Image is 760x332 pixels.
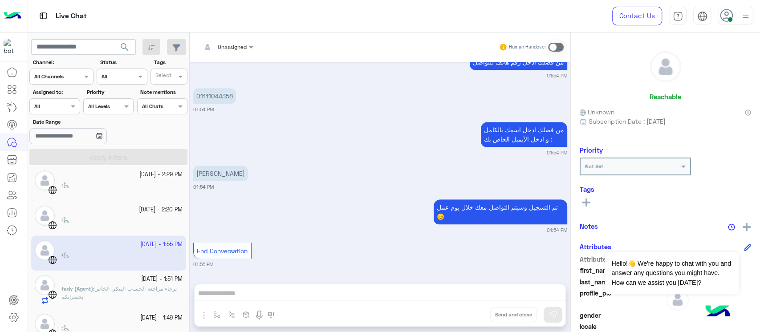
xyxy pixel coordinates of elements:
small: [DATE] - 2:20 PM [139,206,183,214]
span: profile_pic [580,288,665,309]
img: profile [740,11,751,22]
img: defaultAdmin.png [35,206,55,226]
label: Status [100,58,146,66]
span: first_name [580,266,665,275]
small: 01:54 PM [547,72,567,79]
h6: Attributes [580,243,611,251]
small: 01:54 PM [193,183,214,190]
div: Select [154,71,171,81]
small: [DATE] - 1:51 PM [141,275,183,283]
button: search [114,39,136,58]
b: : [61,216,63,223]
span: null [667,322,752,331]
small: [DATE] - 1:49 PM [140,314,183,322]
img: 171468393613305 [4,39,20,55]
img: hulul-logo.png [702,296,733,328]
a: tab [669,7,687,25]
img: defaultAdmin.png [650,52,681,82]
img: tab [38,10,49,21]
span: null [667,311,752,320]
h6: Priority [580,146,603,154]
p: 5/10/2025, 1:54 PM [193,88,236,104]
span: gender [580,311,665,320]
img: defaultAdmin.png [35,275,55,295]
img: WebChat [48,221,57,230]
img: Logo [4,7,21,25]
img: add [743,223,751,231]
img: tab [697,11,707,21]
img: notes [728,223,735,231]
label: Note mentions [140,88,186,96]
small: 01:54 PM [193,106,214,113]
small: 01:54 PM [547,149,567,156]
small: 01:54 PM [547,227,567,234]
h6: Tags [580,185,751,193]
span: Unknown [580,107,614,117]
p: 5/10/2025, 1:54 PM [434,199,567,224]
img: WebChat [48,186,57,194]
b: : [61,181,63,188]
img: defaultAdmin.png [35,170,55,190]
img: tab [673,11,683,21]
h6: Reachable [650,93,681,101]
small: [DATE] - 2:29 PM [139,170,183,179]
button: Apply Filters [29,149,187,165]
p: 5/10/2025, 1:54 PM [470,54,567,70]
small: 01:55 PM [193,261,213,268]
b: Not Set [585,163,603,170]
h6: Notes [580,222,598,230]
img: defaultAdmin.png [667,288,689,311]
span: Subscription Date : [DATE] [589,117,666,126]
label: Tags [154,58,187,66]
span: fady (Agent) [61,285,93,292]
label: Channel: [33,58,93,66]
span: last_name [580,277,665,287]
img: WebChat [48,290,57,299]
p: 5/10/2025, 1:54 PM [481,122,567,147]
span: locale [580,322,665,331]
button: Send and close [490,307,537,322]
small: Human Handover [509,44,546,51]
label: Date Range [33,118,133,126]
span: search [119,42,130,53]
span: برجاء مراجعة الحساب البنكي الخاص بحضراتكم [61,285,177,300]
span: Unassigned [218,44,247,50]
span: Attribute Name [580,255,665,264]
label: Priority [87,88,133,96]
b: : [61,324,63,331]
b: : [61,285,94,292]
span: Hello!👋 We're happy to chat with you and answer any questions you might have. How can we assist y... [605,252,739,294]
span: End Conversation [197,247,248,255]
label: Assigned to: [33,88,79,96]
p: Live Chat [56,10,87,22]
p: 5/10/2025, 1:54 PM [193,166,248,181]
a: Contact Us [612,7,662,25]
